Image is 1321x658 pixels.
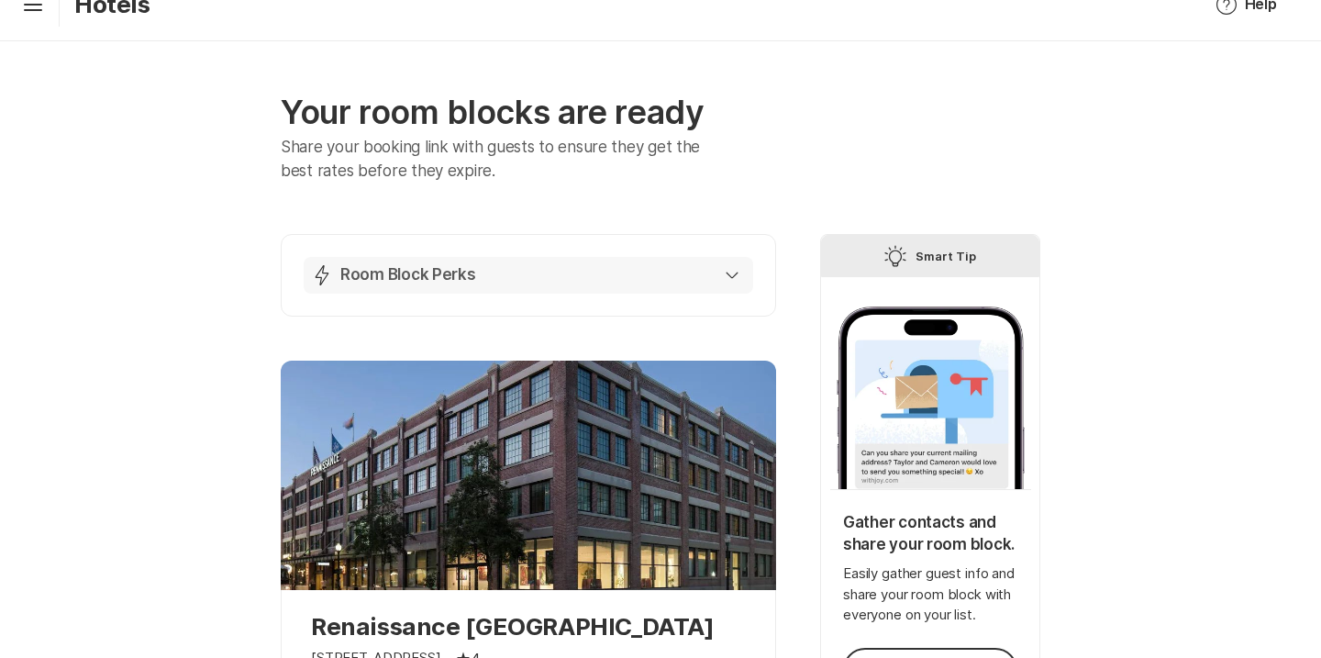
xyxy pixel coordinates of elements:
[340,264,476,286] p: Room Block Perks
[281,136,727,183] p: Share your booking link with guests to ensure they get the best rates before they expire.
[311,612,746,641] p: Renaissance [GEOGRAPHIC_DATA]
[304,257,753,294] button: Room Block Perks
[916,245,976,267] p: Smart Tip
[843,563,1017,626] p: Easily gather guest info and share your room block with everyone on your list.
[281,93,776,132] p: Your room blocks are ready
[843,512,1017,556] p: Gather contacts and share your room block.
